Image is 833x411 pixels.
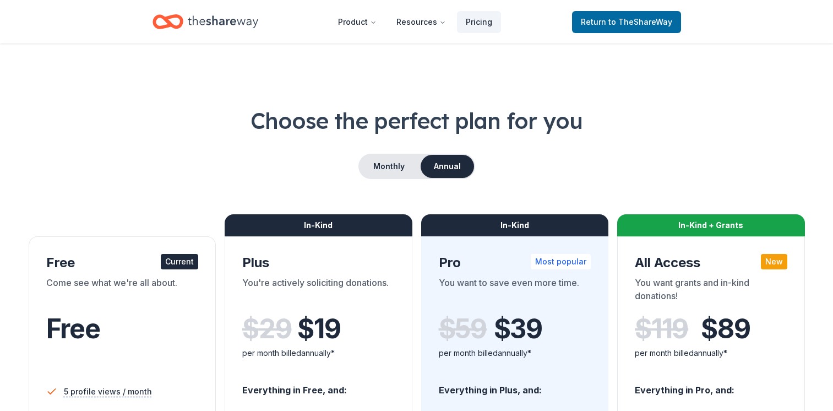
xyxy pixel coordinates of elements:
[421,214,609,236] div: In-Kind
[46,312,100,345] span: Free
[329,9,501,35] nav: Main
[46,276,199,307] div: Come see what we're all about.
[608,17,672,26] span: to TheShareWay
[531,254,591,269] div: Most popular
[457,11,501,33] a: Pricing
[635,254,787,272] div: All Access
[572,11,681,33] a: Returnto TheShareWay
[439,374,591,397] div: Everything in Plus, and:
[388,11,455,33] button: Resources
[225,214,412,236] div: In-Kind
[635,276,787,307] div: You want grants and in-kind donations!
[329,11,385,33] button: Product
[761,254,787,269] div: New
[494,313,542,344] span: $ 39
[617,214,805,236] div: In-Kind + Grants
[46,254,199,272] div: Free
[439,276,591,307] div: You want to save even more time.
[242,276,395,307] div: You're actively soliciting donations.
[242,374,395,397] div: Everything in Free, and:
[26,105,807,136] h1: Choose the perfect plan for you
[153,9,258,35] a: Home
[64,385,152,398] span: 5 profile views / month
[439,347,591,360] div: per month billed annually*
[421,155,474,178] button: Annual
[161,254,198,269] div: Current
[242,254,395,272] div: Plus
[360,155,418,178] button: Monthly
[635,374,787,397] div: Everything in Pro, and:
[701,313,750,344] span: $ 89
[635,347,787,360] div: per month billed annually*
[297,313,340,344] span: $ 19
[439,254,591,272] div: Pro
[581,15,672,29] span: Return
[242,347,395,360] div: per month billed annually*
